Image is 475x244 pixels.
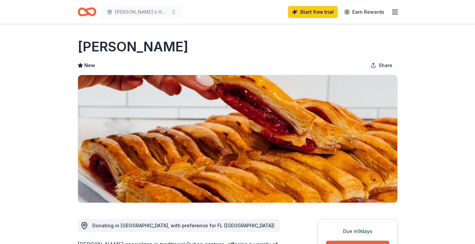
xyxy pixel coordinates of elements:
[288,6,338,18] a: Start free trial
[326,227,389,235] div: Due in 9 days
[78,37,188,56] h1: [PERSON_NAME]
[84,61,95,69] span: New
[365,59,398,72] button: Share
[115,8,168,16] span: [PERSON_NAME]'s Hope Reason to Run 5k
[379,61,392,69] span: Share
[340,6,388,18] a: Earn Rewards
[92,223,275,228] span: Donating in [GEOGRAPHIC_DATA], with preference for FL ([GEOGRAPHIC_DATA])
[78,75,397,203] img: Image for Vicky Bakery
[102,5,182,19] button: [PERSON_NAME]'s Hope Reason to Run 5k
[78,4,96,20] a: Home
